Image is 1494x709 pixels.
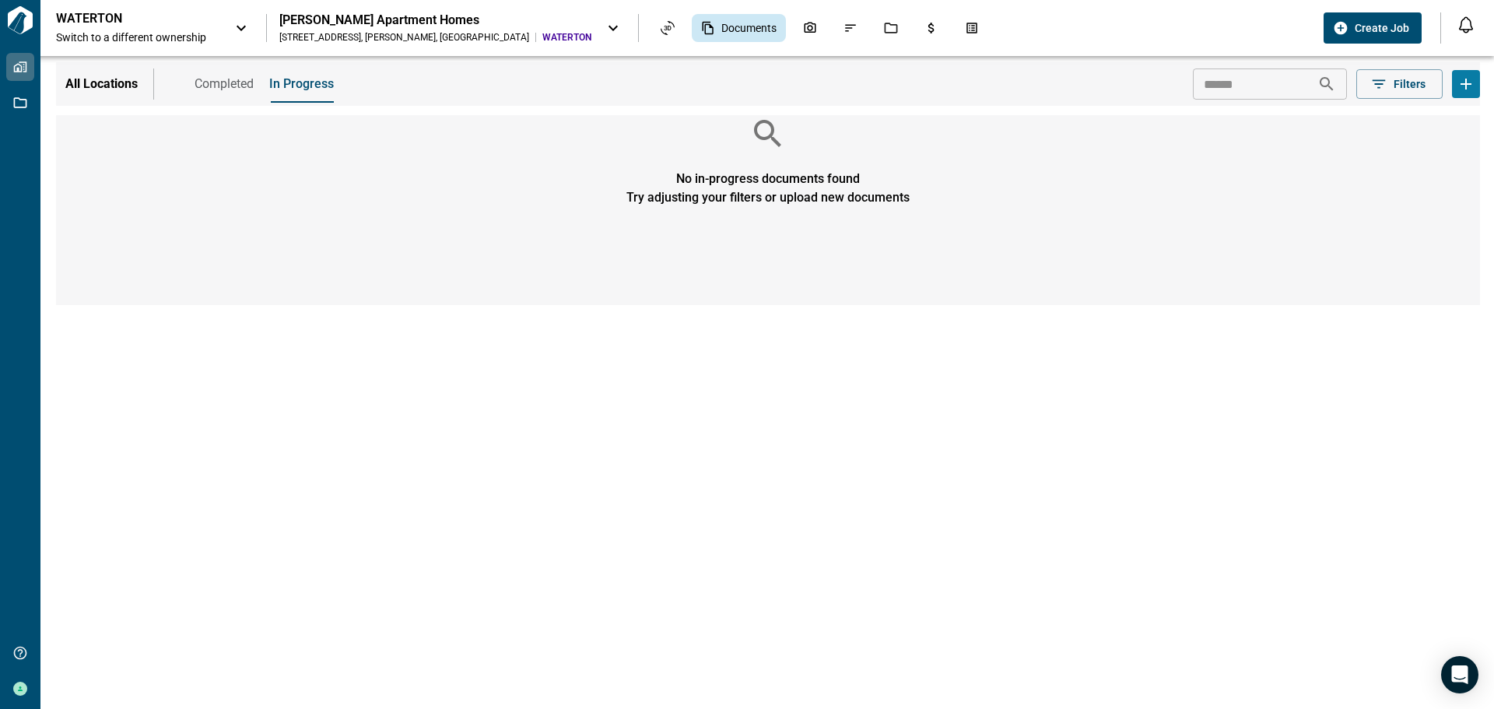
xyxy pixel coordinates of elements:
p: WATERTON [56,11,196,26]
div: Photos [794,15,826,41]
div: Takeoff Center [956,15,988,41]
span: Filters [1394,76,1426,92]
span: No in-progress documents found [676,153,860,187]
div: [STREET_ADDRESS] , [PERSON_NAME] , [GEOGRAPHIC_DATA] [279,31,529,44]
div: Budgets [915,15,948,41]
div: Issues & Info [834,15,867,41]
div: Jobs [875,15,907,41]
div: [PERSON_NAME] Apartment Homes [279,12,591,28]
span: WATERTON [542,31,591,44]
span: Documents [721,20,777,36]
button: Open notification feed [1454,12,1478,37]
div: Open Intercom Messenger [1441,656,1478,693]
span: Completed [195,76,254,92]
span: Switch to a different ownership [56,30,219,45]
span: Try adjusting your filters or upload new documents [626,187,910,205]
span: In Progress [269,76,334,92]
div: base tabs [179,65,334,103]
p: All Locations [65,75,138,93]
div: Documents [692,14,786,42]
span: Create Job [1355,20,1409,36]
button: Create Job [1324,12,1422,44]
button: Upload documents [1452,70,1480,98]
div: Asset View [651,15,684,41]
button: Filters [1356,69,1443,99]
